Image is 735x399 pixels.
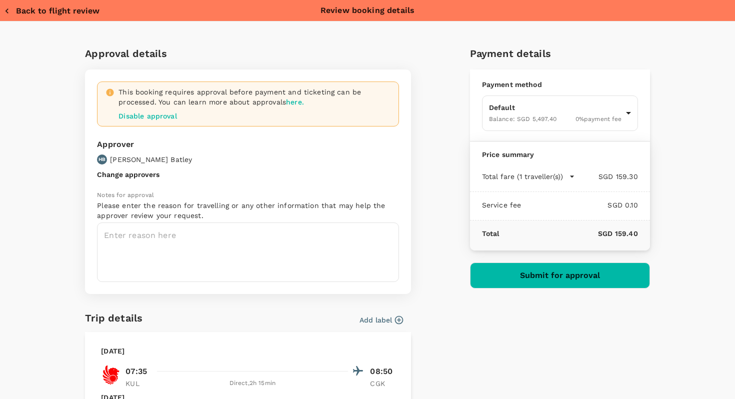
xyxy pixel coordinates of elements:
h6: Approval details [85,45,411,61]
p: [DATE] [101,346,124,356]
p: HB [98,156,105,163]
h6: Payment details [470,45,650,61]
p: 07:35 [125,365,147,377]
p: Please enter the reason for travelling or any other information that may help the approver review... [97,200,399,220]
button: Submit for approval [470,262,650,288]
button: Back to flight review [4,6,99,16]
h6: Trip details [85,310,142,326]
p: Payment method [482,79,638,89]
p: KUL [125,378,150,388]
div: This booking requires approval before payment and ticketing can be processed. You can learn more ... [118,87,390,121]
p: Price summary [482,149,638,159]
p: Default [489,102,622,112]
div: DefaultBalance: SGD 5,497.400%payment fee [482,95,638,131]
a: here. [286,98,304,106]
p: Total [482,228,499,238]
button: Add label [359,315,403,325]
p: Approver [97,138,192,150]
p: [PERSON_NAME] Batley [110,154,192,164]
p: SGD 0.10 [521,200,637,210]
button: Change approvers [97,170,159,178]
p: CGK [370,378,395,388]
p: SGD 159.30 [575,171,638,181]
p: Review booking details [320,4,414,16]
div: Direct , 2h 15min [156,378,348,388]
span: Balance : SGD 5,497.40 [489,115,556,122]
p: Disable approval [118,111,390,121]
p: 08:50 [370,365,395,377]
button: Total fare (1 traveller(s)) [482,171,575,181]
p: Service fee [482,200,521,210]
img: OD [101,365,121,385]
p: SGD 159.40 [499,228,637,238]
p: Total fare (1 traveller(s)) [482,171,563,181]
p: Notes for approval [97,190,399,200]
span: 0 % payment fee [575,115,622,122]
